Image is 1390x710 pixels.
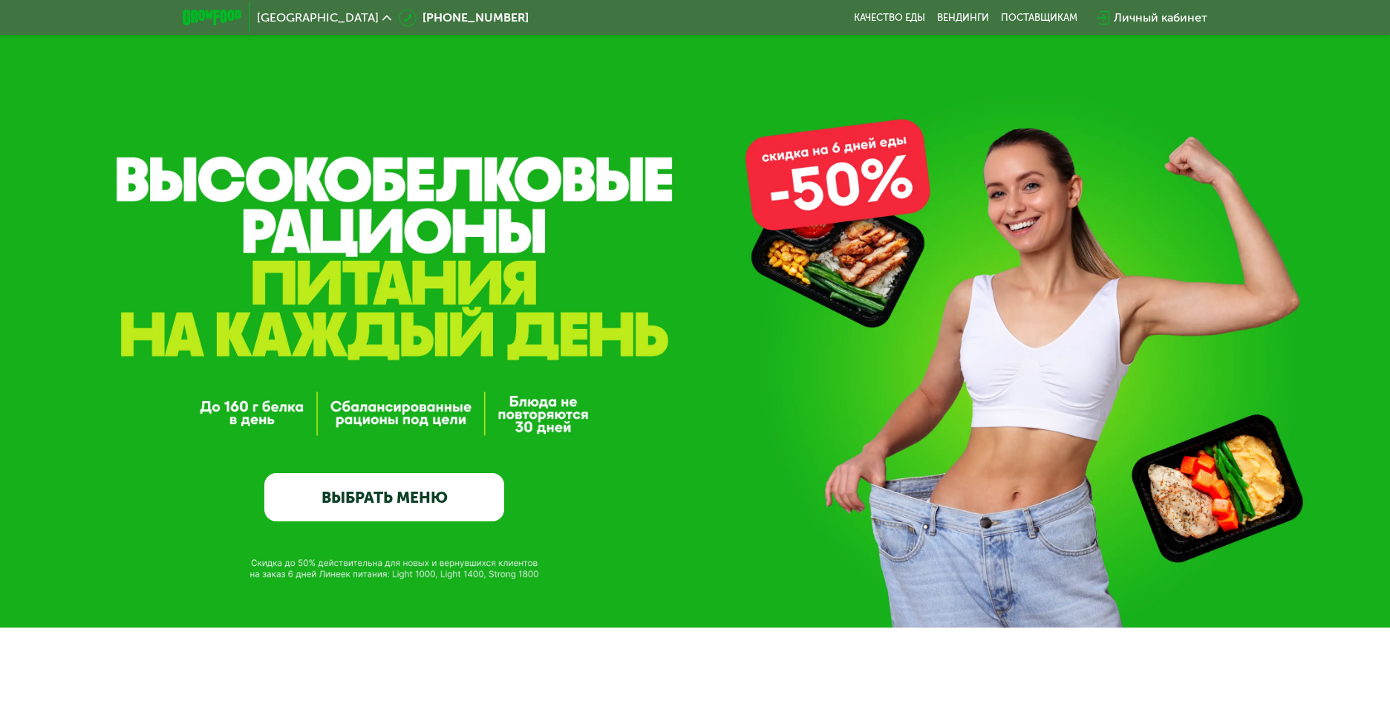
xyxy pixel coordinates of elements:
a: Качество еды [854,12,925,24]
div: поставщикам [1001,12,1077,24]
span: [GEOGRAPHIC_DATA] [257,12,379,24]
a: ВЫБРАТЬ МЕНЮ [264,473,505,521]
a: [PHONE_NUMBER] [399,9,529,27]
div: Личный кабинет [1114,9,1207,27]
a: Вендинги [937,12,989,24]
